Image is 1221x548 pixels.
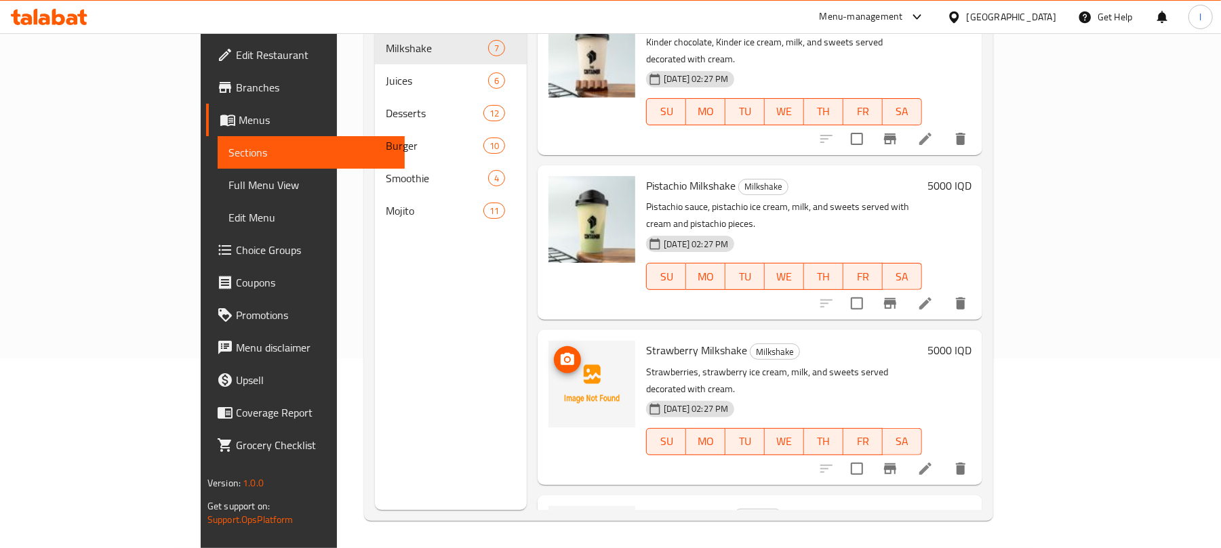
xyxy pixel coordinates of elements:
img: Strawberry Milkshake [548,341,635,427]
span: Edit Menu [228,209,394,226]
span: Full Menu View [228,177,394,193]
span: Mojito [386,203,483,219]
div: Burger10 [375,129,527,162]
div: items [488,40,505,56]
div: items [483,203,505,219]
span: FR [849,267,877,287]
span: Milkshake [750,344,799,360]
a: Edit Menu [218,201,405,234]
button: TU [725,428,765,455]
span: Promotions [236,307,394,323]
a: Edit menu item [917,295,934,312]
div: [GEOGRAPHIC_DATA] [967,9,1056,24]
img: Pistachio Milkshake [548,176,635,263]
span: 11 [484,205,504,217]
a: Menus [206,104,405,136]
a: Choice Groups [206,234,405,266]
button: delete [944,452,977,485]
button: SU [646,263,686,290]
span: SA [888,267,917,287]
button: TU [725,263,765,290]
span: Grocery Checklist [236,437,394,453]
span: Get support on: [207,497,270,515]
span: Edit Restaurant [236,47,394,63]
span: [DATE] 02:27 PM [658,238,734,251]
div: Milkshake [733,509,783,525]
h6: 5000 IQD [927,176,972,195]
p: Kinder chocolate, Kinder ice cream, milk, and sweets served decorated with cream. [646,34,922,68]
span: TH [809,267,838,287]
span: Select to update [843,289,871,318]
a: Edit menu item [917,461,934,477]
span: MO [692,267,720,287]
span: Branches [236,79,394,96]
button: WE [765,428,804,455]
button: FR [843,428,883,455]
span: Version: [207,474,241,492]
a: Promotions [206,299,405,331]
span: Burger [386,138,483,154]
span: MO [692,102,720,121]
h6: 5000 IQD [927,506,972,525]
span: MO [692,431,720,451]
a: Edit menu item [917,131,934,147]
nav: Menu sections [375,26,527,232]
button: MO [686,428,725,455]
span: Strawberry Milkshake [646,340,747,360]
h6: 5000 IQD [927,341,972,360]
button: MO [686,263,725,290]
button: WE [765,98,804,125]
span: [DATE] 02:27 PM [658,402,734,415]
button: WE [765,263,804,290]
a: Support.OpsPlatform [207,511,294,528]
div: Menu-management [820,9,903,25]
span: 4 [489,172,504,185]
span: FR [849,431,877,451]
div: items [488,72,505,89]
span: TH [809,431,838,451]
span: Choice Groups [236,242,394,258]
button: SU [646,428,686,455]
button: TH [804,263,843,290]
div: Mojito11 [375,194,527,227]
span: Milkshake [734,509,782,524]
span: TU [731,267,759,287]
button: SA [883,428,922,455]
a: Full Menu View [218,169,405,201]
span: Smoothie [386,170,488,186]
span: SA [888,102,917,121]
span: SU [652,102,681,121]
button: TH [804,428,843,455]
span: Menus [239,112,394,128]
div: Smoothie4 [375,162,527,194]
button: Branch-specific-item [874,123,906,155]
span: Milkshake [386,40,488,56]
span: 12 [484,107,504,120]
span: [DATE] 02:27 PM [658,72,734,85]
a: Coupons [206,266,405,299]
span: Sections [228,144,394,161]
img: Kinder Milkshake [548,11,635,98]
span: TU [731,102,759,121]
button: delete [944,287,977,320]
button: Branch-specific-item [874,287,906,320]
span: Desserts [386,105,483,121]
div: items [483,138,505,154]
span: l [1199,9,1201,24]
button: Branch-specific-item [874,452,906,485]
span: SU [652,431,681,451]
p: Pistachio sauce, pistachio ice cream, milk, and sweets served with cream and pistachio pieces. [646,198,922,232]
button: FR [843,98,883,125]
span: Coupons [236,274,394,291]
span: Upsell [236,372,394,388]
span: TU [731,431,759,451]
button: SA [883,98,922,125]
div: Juices6 [375,64,527,97]
span: Select to update [843,125,871,153]
div: Desserts12 [375,97,527,129]
button: SU [646,98,686,125]
div: items [488,170,505,186]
